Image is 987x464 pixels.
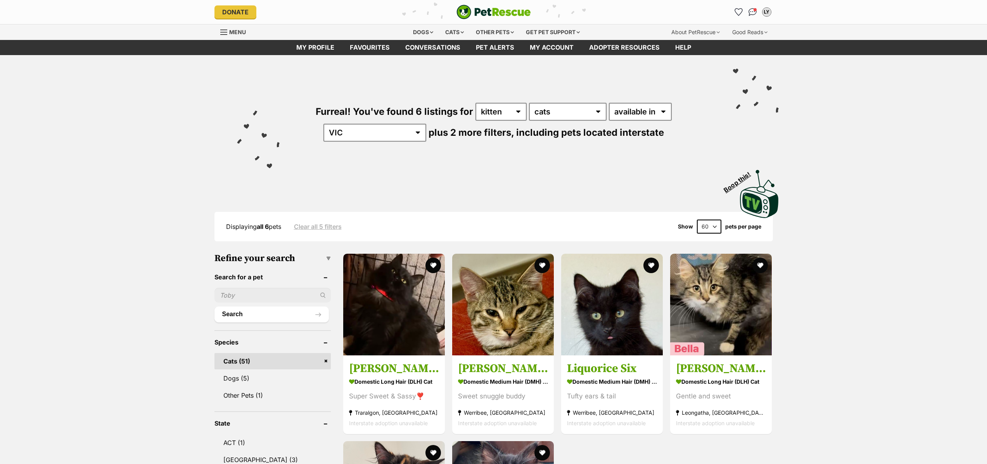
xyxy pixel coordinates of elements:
a: Help [667,40,699,55]
h3: Refine your search [214,253,331,264]
img: Belladonna - Domestic Long Hair (DLH) Cat [670,254,772,355]
a: [PERSON_NAME] * 9 Lives Project Rescue* Domestic Long Hair (DLH) Cat Super Sweet & Sassy❣️ Traral... [343,355,445,434]
strong: Werribee, [GEOGRAPHIC_DATA] [458,407,548,417]
strong: Domestic Medium Hair (DMH) Cat [567,376,657,387]
div: Other pets [470,24,519,40]
img: Sally * 9 Lives Project Rescue* - Domestic Long Hair (DLH) Cat [343,254,445,355]
img: logo-cat-932fe2b9b8326f06289b0f2fb663e598f794de774fb13d1741a6617ecf9a85b4.svg [456,5,531,19]
span: Show [678,223,693,230]
span: Displaying pets [226,223,281,230]
strong: Domestic Long Hair (DLH) Cat [676,376,766,387]
div: Dogs [408,24,439,40]
a: Menu [220,24,251,38]
strong: Domestic Medium Hair (DMH) Cat [458,376,548,387]
span: Interstate adoption unavailable [567,419,646,426]
input: Toby [214,288,331,303]
a: Liquorice Six Domestic Medium Hair (DMH) Cat Tufty ears & tail Werribee, [GEOGRAPHIC_DATA] Inters... [561,355,663,434]
a: Clear all 5 filters [294,223,342,230]
img: Sheldon Six - Domestic Medium Hair (DMH) Cat [452,254,554,355]
a: Other Pets (1) [214,387,331,403]
h3: [PERSON_NAME] [458,361,548,376]
img: Liquorice Six - Domestic Medium Hair (DMH) Cat [561,254,663,355]
h3: [PERSON_NAME] [676,361,766,376]
strong: Leongatha, [GEOGRAPHIC_DATA] [676,407,766,417]
span: Interstate adoption unavailable [458,419,537,426]
a: ACT (1) [214,435,331,451]
strong: Werribee, [GEOGRAPHIC_DATA] [567,407,657,417]
span: Menu [229,29,246,35]
button: favourite [425,258,441,273]
label: pets per page [725,223,761,230]
div: Good Reads [727,24,773,40]
strong: Traralgon, [GEOGRAPHIC_DATA] [349,407,439,417]
span: Furreal! You've found 6 listings for [316,106,473,117]
h3: Liquorice Six [567,361,657,376]
div: Gentle and sweet [676,391,766,401]
a: conversations [398,40,468,55]
header: Species [214,339,331,346]
span: Interstate adoption unavailable [676,419,755,426]
span: Interstate adoption unavailable [349,419,428,426]
header: State [214,420,331,427]
a: Favourites [733,6,745,18]
button: My account [761,6,773,18]
span: including pets located interstate [516,127,664,138]
a: Boop this! [740,163,779,220]
div: Tufty ears & tail [567,391,657,401]
button: favourite [425,445,441,461]
a: Favourites [342,40,398,55]
div: About PetRescue [666,24,725,40]
img: chat-41dd97257d64d25036548639549fe6c8038ab92f7586957e7f3b1b290dea8141.svg [748,8,757,16]
header: Search for a pet [214,274,331,280]
a: Cats (51) [214,353,331,369]
button: favourite [643,258,659,273]
a: Donate [214,5,256,19]
div: Cats [440,24,469,40]
a: [PERSON_NAME] Domestic Medium Hair (DMH) Cat Sweet snuggle buddy Werribee, [GEOGRAPHIC_DATA] Inte... [452,355,554,434]
button: favourite [534,258,550,273]
div: Get pet support [520,24,585,40]
h3: [PERSON_NAME] * 9 Lives Project Rescue* [349,361,439,376]
a: Pet alerts [468,40,522,55]
span: plus 2 more filters, [429,127,514,138]
img: PetRescue TV logo [740,170,779,218]
a: My profile [289,40,342,55]
a: My account [522,40,581,55]
a: Adopter resources [581,40,667,55]
span: Boop this! [722,166,758,194]
ul: Account quick links [733,6,773,18]
div: Sweet snuggle buddy [458,391,548,401]
button: favourite [753,258,768,273]
strong: all 6 [257,223,269,230]
button: Search [214,306,329,322]
div: LY [763,8,771,16]
a: PetRescue [456,5,531,19]
strong: Domestic Long Hair (DLH) Cat [349,376,439,387]
a: Dogs (5) [214,370,331,386]
a: [PERSON_NAME] Domestic Long Hair (DLH) Cat Gentle and sweet Leongatha, [GEOGRAPHIC_DATA] Intersta... [670,355,772,434]
div: Super Sweet & Sassy❣️ [349,391,439,401]
button: favourite [534,445,550,461]
a: Conversations [747,6,759,18]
